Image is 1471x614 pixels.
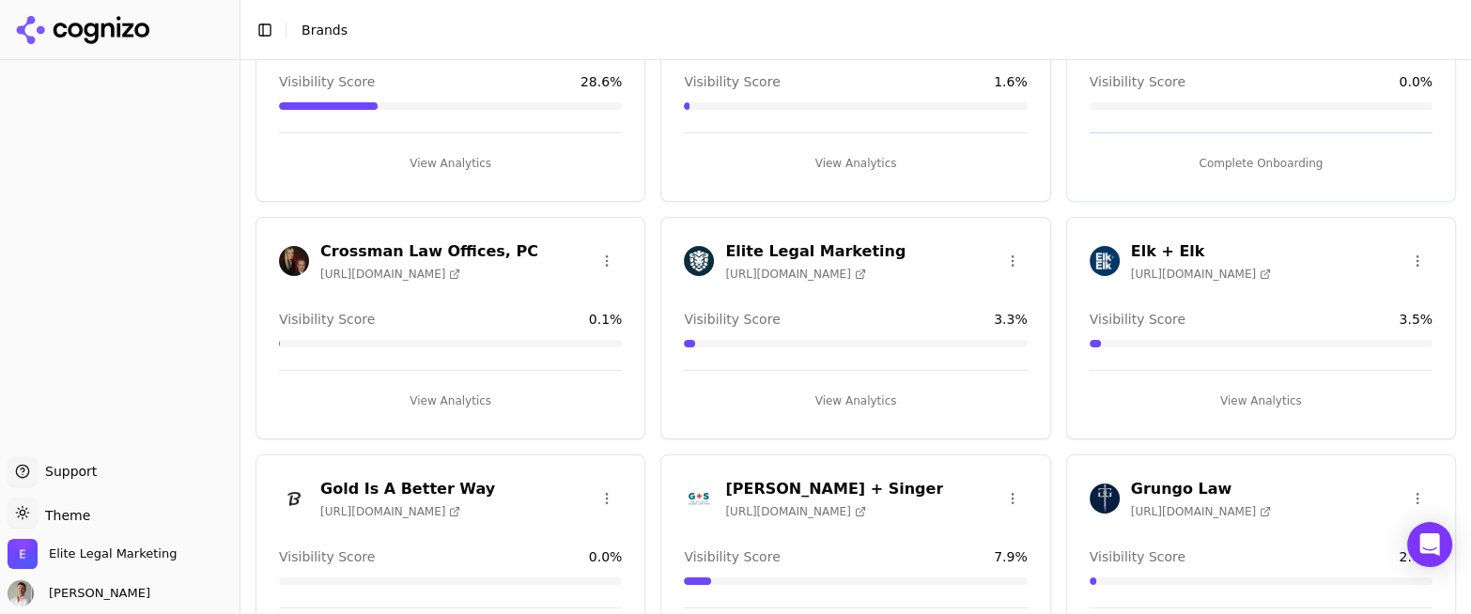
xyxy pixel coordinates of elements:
[8,580,150,606] button: Open user button
[1090,246,1120,276] img: Elk + Elk
[994,72,1028,91] span: 1.6 %
[1090,484,1120,514] img: Grungo Law
[320,504,460,519] span: [URL][DOMAIN_NAME]
[589,310,623,329] span: 0.1 %
[581,72,622,91] span: 28.6 %
[1131,267,1271,282] span: [URL][DOMAIN_NAME]
[320,240,538,263] h3: Crossman Law Offices, PC
[279,246,309,276] img: Crossman Law Offices, PC
[1399,72,1432,91] span: 0.0 %
[320,478,495,500] h3: Gold Is A Better Way
[725,478,943,500] h3: [PERSON_NAME] + Singer
[684,547,780,566] span: Visibility Score
[279,72,375,91] span: Visibility Score
[994,310,1028,329] span: 3.3 %
[1399,310,1432,329] span: 3.5 %
[725,240,906,263] h3: Elite Legal Marketing
[8,539,38,569] img: Elite Legal Marketing
[279,547,375,566] span: Visibility Score
[38,508,90,523] span: Theme
[41,585,150,602] span: [PERSON_NAME]
[1399,547,1432,566] span: 2.0 %
[684,72,780,91] span: Visibility Score
[994,547,1028,566] span: 7.9 %
[320,267,460,282] span: [URL][DOMAIN_NAME]
[1090,310,1185,329] span: Visibility Score
[589,547,623,566] span: 0.0 %
[302,21,348,39] nav: breadcrumb
[1090,386,1432,416] button: View Analytics
[684,484,714,514] img: Goldblatt + Singer
[1090,148,1432,178] button: Complete Onboarding
[1131,240,1271,263] h3: Elk + Elk
[8,539,177,569] button: Open organization switcher
[1131,478,1271,500] h3: Grungo Law
[1090,547,1185,566] span: Visibility Score
[38,462,97,481] span: Support
[279,148,622,178] button: View Analytics
[1131,504,1271,519] span: [URL][DOMAIN_NAME]
[49,545,177,562] span: Elite Legal Marketing
[684,246,714,276] img: Elite Legal Marketing
[684,148,1027,178] button: View Analytics
[279,484,309,514] img: Gold Is A Better Way
[279,310,375,329] span: Visibility Score
[725,267,865,282] span: [URL][DOMAIN_NAME]
[1407,522,1452,567] div: Open Intercom Messenger
[8,580,34,606] img: Eric Bersano
[684,310,780,329] span: Visibility Score
[684,386,1027,416] button: View Analytics
[279,386,622,416] button: View Analytics
[725,504,865,519] span: [URL][DOMAIN_NAME]
[302,23,348,38] span: Brands
[1090,72,1185,91] span: Visibility Score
